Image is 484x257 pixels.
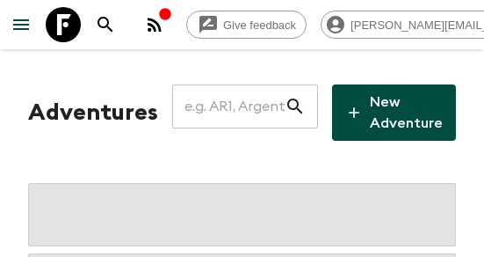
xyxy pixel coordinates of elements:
input: e.g. AR1, Argentina [172,82,285,131]
button: search adventures [88,7,123,42]
h1: Adventures [28,95,158,130]
button: menu [4,7,39,42]
a: New Adventure [332,84,456,141]
a: Give feedback [186,11,307,39]
span: Give feedback [213,18,306,32]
